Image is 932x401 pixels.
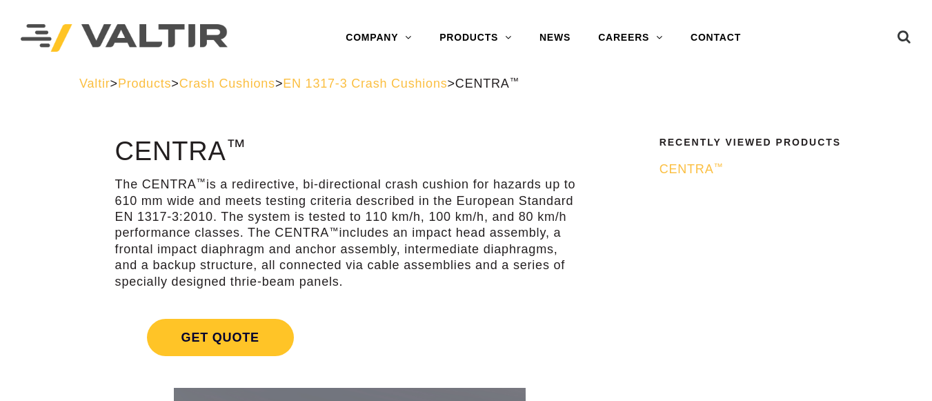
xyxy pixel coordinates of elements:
[660,137,844,148] h2: Recently Viewed Products
[660,162,844,177] a: CENTRA™
[197,177,206,187] sup: ™
[526,24,584,52] a: NEWS
[455,77,519,90] span: CENTRA
[283,77,447,90] a: EN 1317-3 Crash Cushions
[79,77,110,90] a: Valtir
[115,302,584,373] a: Get Quote
[79,76,853,92] div: > > > >
[332,24,426,52] a: COMPANY
[660,162,724,176] span: CENTRA
[226,135,246,157] sup: ™
[115,137,584,166] h1: CENTRA
[21,24,228,52] img: Valtir
[510,76,519,86] sup: ™
[115,177,584,290] p: The CENTRA is a redirective, bi-directional crash cushion for hazards up to 610 mm wide and meets...
[584,24,677,52] a: CAREERS
[329,226,339,236] sup: ™
[179,77,275,90] a: Crash Cushions
[147,319,294,356] span: Get Quote
[677,24,755,52] a: CONTACT
[713,162,723,172] sup: ™
[426,24,526,52] a: PRODUCTS
[118,77,171,90] a: Products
